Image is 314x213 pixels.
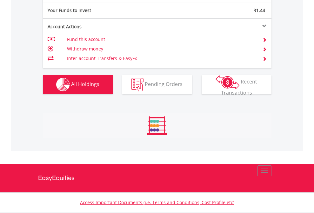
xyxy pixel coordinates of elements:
[67,35,255,44] td: Fund this account
[216,75,239,89] img: transactions-zar-wht.png
[253,7,265,13] span: R1.44
[122,75,192,94] button: Pending Orders
[67,54,255,63] td: Inter-account Transfers & EasyFx
[131,78,144,91] img: pending_instructions-wht.png
[43,75,113,94] button: All Holdings
[80,199,234,205] a: Access Important Documents (i.e. Terms and Conditions, Cost Profile etc)
[56,78,70,91] img: holdings-wht.png
[67,44,255,54] td: Withdraw money
[38,164,276,192] a: EasyEquities
[71,80,99,87] span: All Holdings
[145,80,183,87] span: Pending Orders
[43,23,157,30] div: Account Actions
[43,7,157,14] div: Your Funds to Invest
[202,75,271,94] button: Recent Transactions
